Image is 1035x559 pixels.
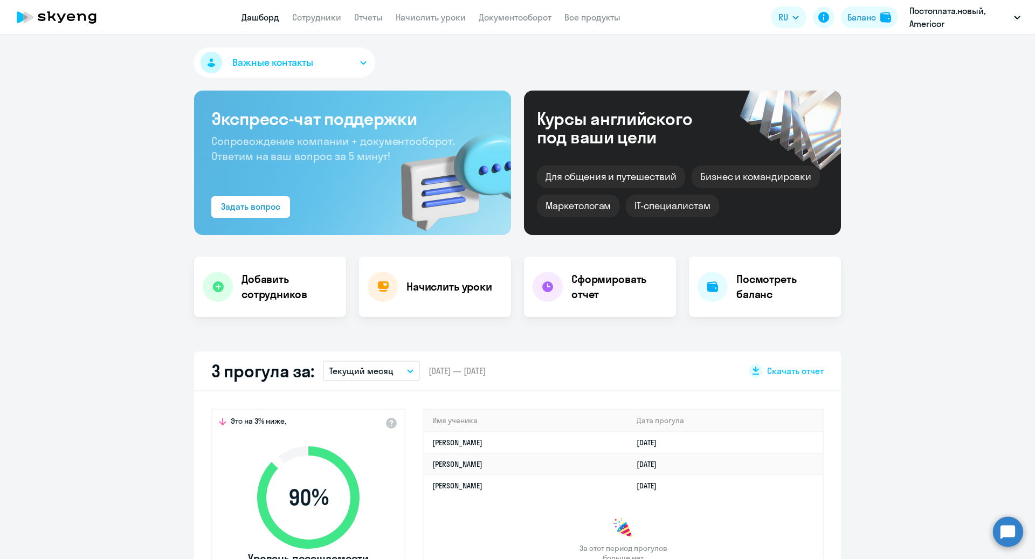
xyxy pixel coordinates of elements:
th: Имя ученика [424,410,628,432]
p: Постоплата.новый, Americor [909,4,1010,30]
button: Задать вопрос [211,196,290,218]
div: Курсы английского под ваши цели [537,109,721,146]
span: Важные контакты [232,56,313,70]
button: RU [771,6,806,28]
button: Постоплата.новый, Americor [904,4,1026,30]
th: Дата прогула [628,410,823,432]
h4: Начислить уроки [406,279,492,294]
span: 90 % [246,485,370,510]
a: Документооборот [479,12,551,23]
img: congrats [612,517,634,539]
a: [DATE] [637,438,665,447]
span: [DATE] — [DATE] [429,365,486,377]
h4: Добавить сотрудников [241,272,337,302]
span: Скачать отчет [767,365,824,377]
img: balance [880,12,891,23]
a: Все продукты [564,12,620,23]
h3: Экспресс-чат поддержки [211,108,494,129]
button: Балансbalance [841,6,898,28]
div: IT-специалистам [626,195,719,217]
h4: Посмотреть баланс [736,272,832,302]
a: [PERSON_NAME] [432,481,482,491]
span: Это на 3% ниже, [231,416,286,429]
span: RU [778,11,788,24]
a: [PERSON_NAME] [432,459,482,469]
a: [DATE] [637,459,665,469]
h2: 3 прогула за: [211,360,314,382]
img: bg-img [385,114,511,235]
span: Сопровождение компании + документооборот. Ответим на ваш вопрос за 5 минут! [211,134,455,163]
a: Отчеты [354,12,383,23]
div: Задать вопрос [221,200,280,213]
div: Бизнес и командировки [692,165,820,188]
h4: Сформировать отчет [571,272,667,302]
div: Баланс [847,11,876,24]
p: Текущий месяц [329,364,394,377]
a: Дашборд [241,12,279,23]
button: Важные контакты [194,47,375,78]
button: Текущий месяц [323,361,420,381]
a: [PERSON_NAME] [432,438,482,447]
a: Начислить уроки [396,12,466,23]
div: Маркетологам [537,195,619,217]
div: Для общения и путешествий [537,165,685,188]
a: Сотрудники [292,12,341,23]
a: [DATE] [637,481,665,491]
